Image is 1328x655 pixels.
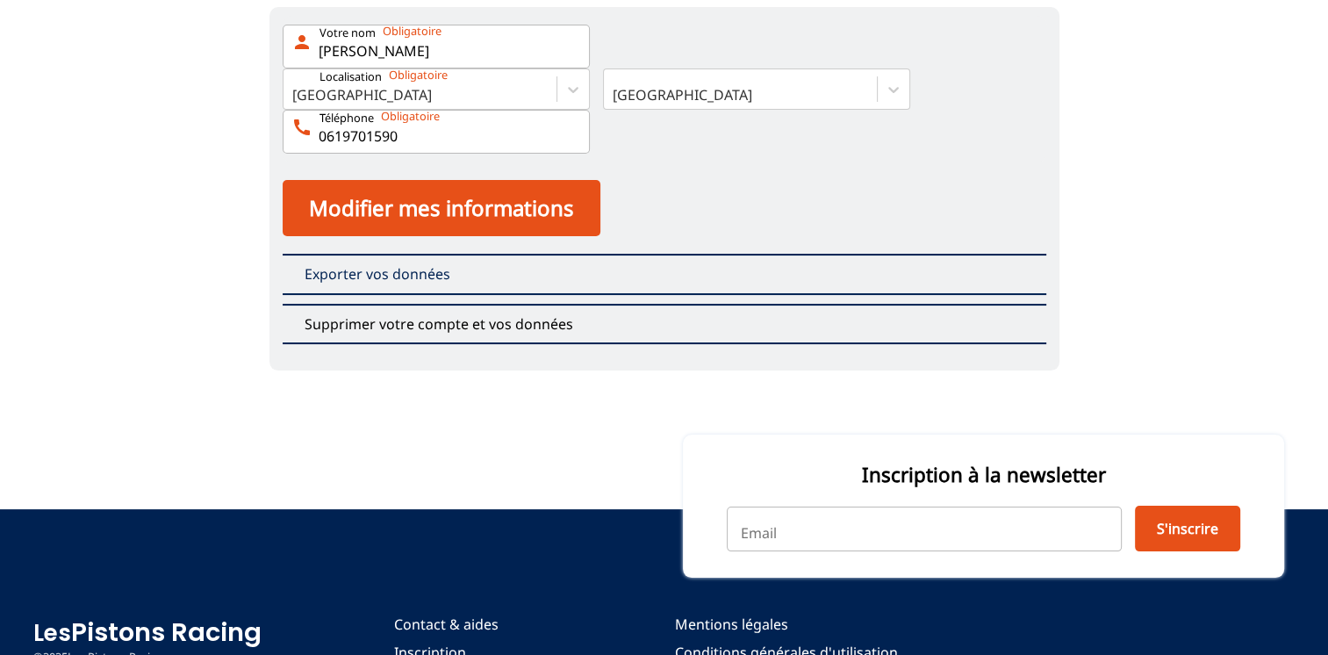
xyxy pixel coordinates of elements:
[291,117,312,138] span: call
[283,304,1046,344] a: Supprimer votre compte et vos données
[727,507,1122,551] input: Email
[319,25,376,41] p: Votre nom
[613,87,616,103] input: [GEOGRAPHIC_DATA]
[394,615,542,634] a: Contact & aides
[33,615,262,650] a: LesPistons Racing
[1135,506,1240,551] button: S'inscrire
[674,615,897,634] a: Mentions légales
[283,180,600,236] button: Modifier mes informations
[291,32,312,53] span: person
[283,25,590,68] input: Votre nomperson
[283,254,1046,294] a: Exporter vos données
[33,617,71,649] span: Les
[292,87,296,103] input: [GEOGRAPHIC_DATA]
[727,461,1240,488] p: Inscription à la newsletter
[319,69,382,85] p: Localisation
[283,110,590,154] input: Téléphonecall
[319,111,374,126] p: Téléphone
